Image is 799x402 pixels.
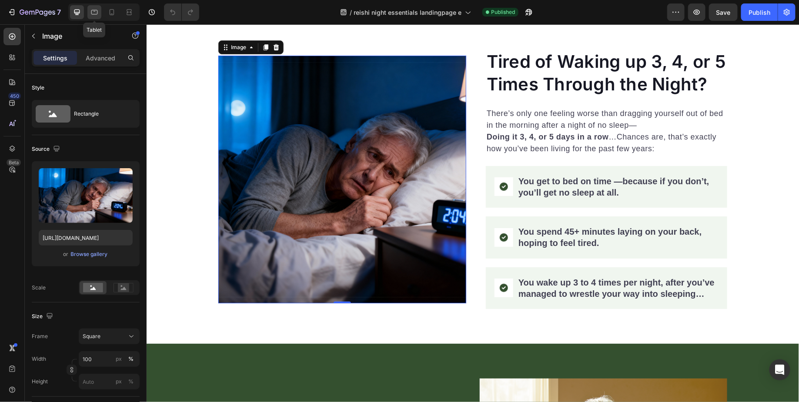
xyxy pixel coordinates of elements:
img: gempages_562776322053505958-246ccdf0-c59d-445e-8642-bef2f8b5a622.png [348,254,367,273]
span: reishi night essentials landingpage e [354,8,461,17]
h2: Tired of Waking up 3, 4, or 5 Times Through the Night? [339,25,581,72]
button: 7 [3,3,65,21]
div: px [116,355,122,363]
p: Settings [43,53,67,63]
p: There’s only one feeling worse than dragging yourself out of bed in the morning after a night of ... [340,83,580,130]
div: Beta [7,159,21,166]
span: Square [83,332,100,340]
p: You spend 45+ minutes laying on your back, hoping to feel tired. [372,202,571,224]
div: Scale [32,284,46,292]
div: 450 [8,93,21,100]
label: Frame [32,332,48,340]
label: Width [32,355,46,363]
p: Image [42,31,116,41]
span: or [64,249,69,259]
button: % [114,354,124,364]
div: Browse gallery [71,250,108,258]
div: Source [32,143,62,155]
p: You get to bed on time —because if you don’t, you’ll get no sleep at all. [372,151,571,174]
div: px [116,378,122,385]
button: px [126,376,136,387]
button: px [126,354,136,364]
img: preview-image [39,168,133,223]
div: Style [32,84,44,92]
img: gempages_562776322053505958-246ccdf0-c59d-445e-8642-bef2f8b5a622.png [348,153,367,172]
img: gempages_562776322053505958-246ccdf0-c59d-445e-8642-bef2f8b5a622.png [348,204,367,223]
p: 7 [57,7,61,17]
input: px% [79,351,140,367]
label: Height [32,378,48,385]
div: Publish [749,8,770,17]
iframe: To enrich screen reader interactions, please activate Accessibility in Grammarly extension settings [147,24,799,402]
div: % [128,355,134,363]
button: Browse gallery [70,250,108,259]
span: Save [716,9,731,16]
button: Publish [741,3,778,21]
span: Published [491,8,515,16]
div: Size [32,311,55,322]
div: Undo/Redo [164,3,199,21]
input: https://example.com/image.jpg [39,230,133,246]
div: Open Intercom Messenger [769,359,790,380]
span: / [350,8,352,17]
div: % [128,378,134,385]
strong: Doing it 3, 4, or 5 days in a row [340,108,462,117]
button: Square [79,329,140,344]
input: px% [79,374,140,389]
button: Save [709,3,738,21]
p: You wake up 3 to 4 times per night, after you’ve managed to wrestle your way into sleeping… [372,252,571,275]
div: Rectangle [74,104,127,124]
button: % [114,376,124,387]
p: Advanced [86,53,115,63]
